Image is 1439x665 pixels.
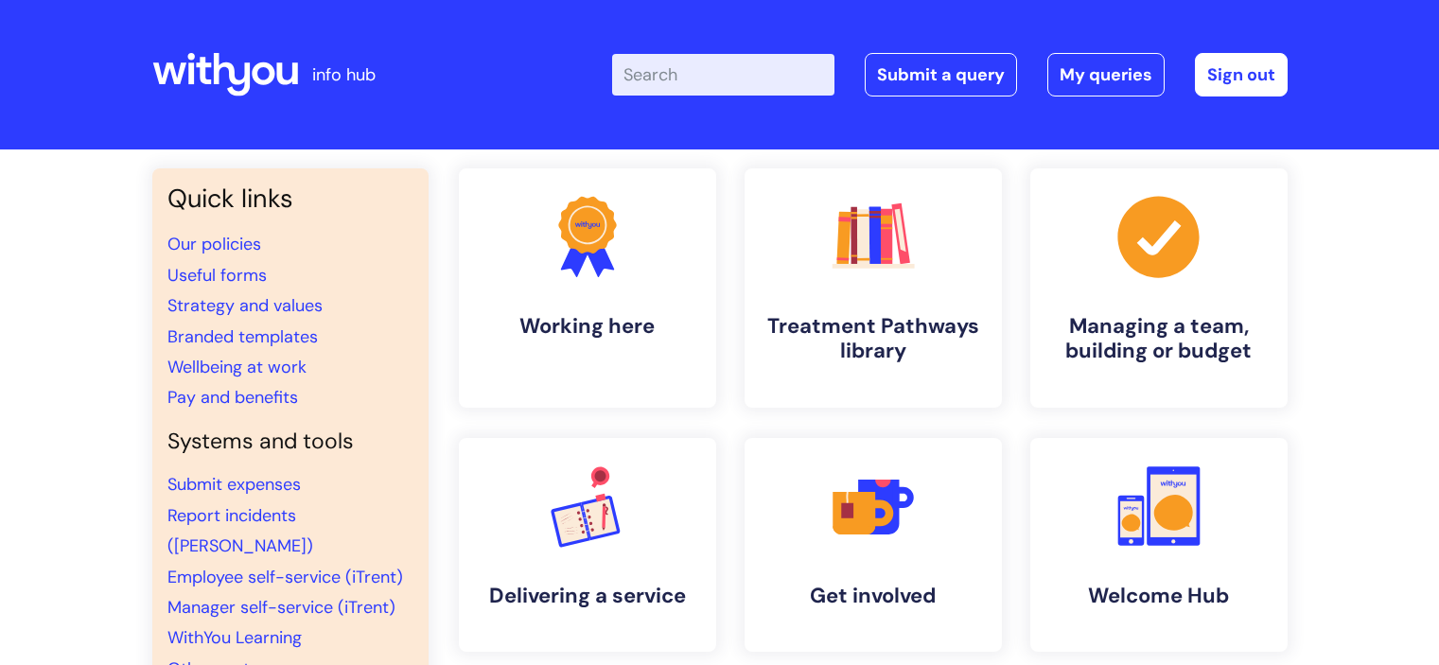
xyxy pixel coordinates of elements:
[167,504,313,557] a: Report incidents ([PERSON_NAME])
[745,438,1002,652] a: Get involved
[760,314,987,364] h4: Treatment Pathways library
[1045,584,1272,608] h4: Welcome Hub
[312,60,376,90] p: info hub
[167,429,413,455] h4: Systems and tools
[167,626,302,649] a: WithYou Learning
[167,325,318,348] a: Branded templates
[167,294,323,317] a: Strategy and values
[459,168,716,408] a: Working here
[459,438,716,652] a: Delivering a service
[167,356,307,378] a: Wellbeing at work
[167,264,267,287] a: Useful forms
[1030,438,1288,652] a: Welcome Hub
[612,53,1288,96] div: | -
[745,168,1002,408] a: Treatment Pathways library
[167,233,261,255] a: Our policies
[167,566,403,588] a: Employee self-service (iTrent)
[474,314,701,339] h4: Working here
[612,54,834,96] input: Search
[1195,53,1288,96] a: Sign out
[167,473,301,496] a: Submit expenses
[1045,314,1272,364] h4: Managing a team, building or budget
[167,386,298,409] a: Pay and benefits
[474,584,701,608] h4: Delivering a service
[1047,53,1165,96] a: My queries
[167,596,395,619] a: Manager self-service (iTrent)
[865,53,1017,96] a: Submit a query
[1030,168,1288,408] a: Managing a team, building or budget
[760,584,987,608] h4: Get involved
[167,184,413,214] h3: Quick links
